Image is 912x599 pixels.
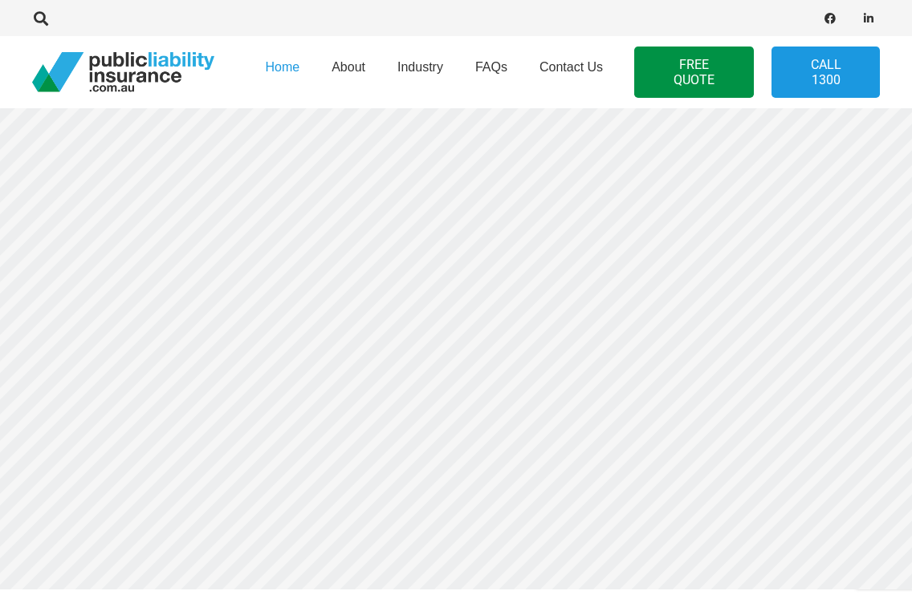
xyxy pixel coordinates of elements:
[772,47,880,98] a: Call 1300
[634,47,754,98] a: FREE QUOTE
[539,60,603,74] span: Contact Us
[857,7,880,30] a: LinkedIn
[459,31,523,113] a: FAQs
[25,11,57,26] a: Search
[32,52,214,92] a: pli_logotransparent
[381,31,459,113] a: Industry
[266,60,300,74] span: Home
[397,60,443,74] span: Industry
[316,31,381,113] a: About
[475,60,507,74] span: FAQs
[250,31,316,113] a: Home
[819,7,841,30] a: Facebook
[332,60,365,74] span: About
[523,31,619,113] a: Contact Us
